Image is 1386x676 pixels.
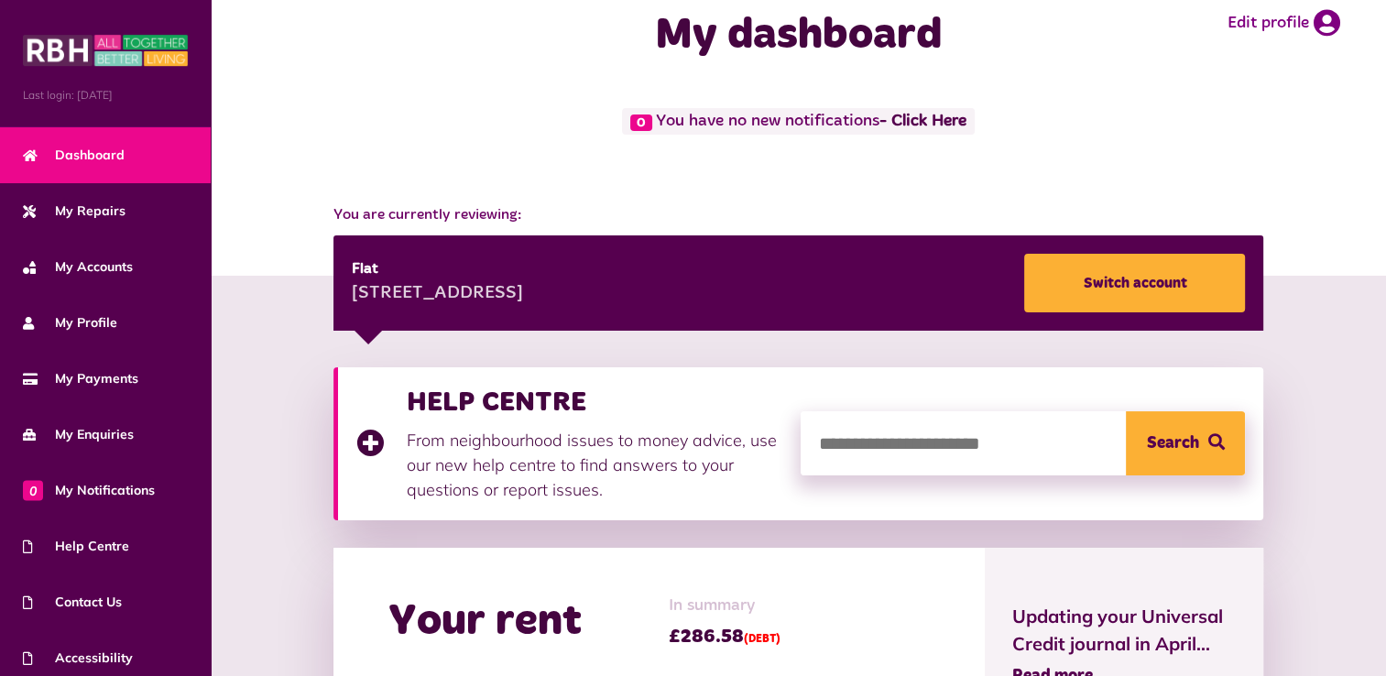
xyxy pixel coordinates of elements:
[1147,411,1199,475] span: Search
[23,537,129,556] span: Help Centre
[23,369,138,388] span: My Payments
[23,313,117,333] span: My Profile
[1228,9,1340,37] a: Edit profile
[23,649,133,668] span: Accessibility
[333,204,1264,226] span: You are currently reviewing:
[669,623,780,650] span: £286.58
[23,481,155,500] span: My Notifications
[23,146,125,165] span: Dashboard
[23,593,122,612] span: Contact Us
[407,386,782,419] h3: HELP CENTRE
[388,595,582,649] h2: Your rent
[523,9,1075,62] h1: My dashboard
[23,32,188,69] img: MyRBH
[1024,254,1245,312] a: Switch account
[669,594,780,618] span: In summary
[23,425,134,444] span: My Enquiries
[407,428,782,502] p: From neighbourhood issues to money advice, use our new help centre to find answers to your questi...
[23,87,188,104] span: Last login: [DATE]
[744,634,780,645] span: (DEBT)
[630,114,652,131] span: 0
[352,258,523,280] div: Flat
[23,480,43,500] span: 0
[23,202,126,221] span: My Repairs
[879,114,966,130] a: - Click Here
[23,257,133,277] span: My Accounts
[622,108,975,135] span: You have no new notifications
[1012,603,1237,658] span: Updating your Universal Credit journal in April...
[1126,411,1245,475] button: Search
[352,280,523,308] div: [STREET_ADDRESS]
